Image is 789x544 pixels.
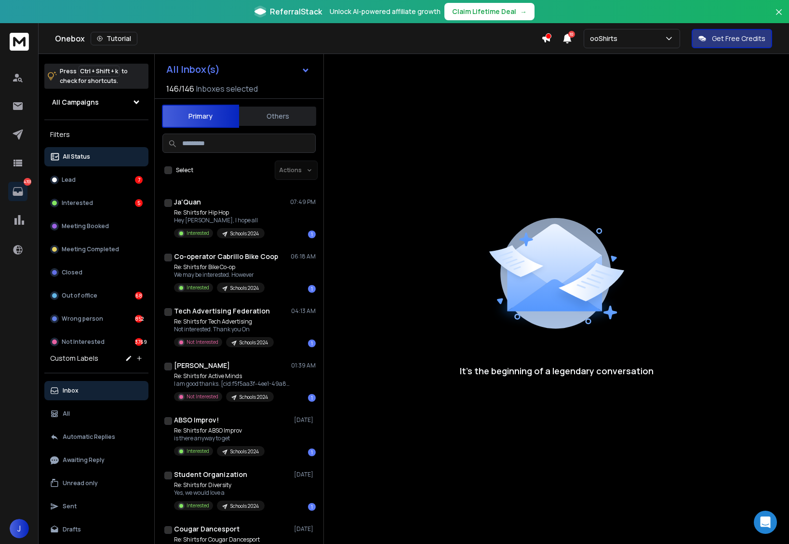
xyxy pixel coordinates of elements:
p: Interested [187,502,209,509]
div: 5 [135,199,143,207]
p: Yes, we would love a [174,489,265,497]
p: Re: Shirts for Tech Advertising [174,318,274,326]
div: 1 [308,231,316,238]
button: Others [239,106,316,127]
p: Schools 2024 [230,230,259,237]
p: Awaiting Reply [63,456,105,464]
p: All [63,410,70,418]
button: Interested5 [44,193,148,213]
p: Automatic Replies [63,433,115,441]
button: Sent [44,497,148,516]
p: Not Interested [187,339,218,346]
p: 06:18 AM [291,253,316,260]
p: Inbox [63,387,79,394]
button: All Campaigns [44,93,148,112]
button: Closed [44,263,148,282]
p: Re: Shirts for Diversity [174,481,265,489]
p: It’s the beginning of a legendary conversation [460,364,654,378]
p: [DATE] [294,525,316,533]
p: Drafts [63,526,81,533]
button: J [10,519,29,538]
p: Schools 2024 [230,448,259,455]
button: Get Free Credits [692,29,772,48]
h3: Inboxes selected [196,83,258,95]
p: Not interested. Thank you On [174,326,274,333]
h1: All Campaigns [52,97,99,107]
p: Interested [187,448,209,455]
button: Not Interested3769 [44,332,148,352]
div: 68 [135,292,143,299]
button: Claim Lifetime Deal→ [444,3,535,20]
div: 852 [135,315,143,323]
div: 1 [308,394,316,402]
p: Closed [62,269,82,276]
h1: All Inbox(s) [166,65,220,74]
p: Interested [187,230,209,237]
p: Interested [187,284,209,291]
p: Hey [PERSON_NAME], I hope all [174,217,265,224]
p: 04:13 AM [291,307,316,315]
button: Lead7 [44,170,148,190]
h1: Tech Advertising Federation [174,306,270,316]
button: Tutorial [91,32,137,45]
p: Interested [62,199,93,207]
label: Select [176,166,193,174]
h1: Cougar Dancesport [174,524,240,534]
p: Sent [63,503,77,510]
a: 4701 [8,182,27,201]
button: Close banner [773,6,785,29]
div: 1 [308,285,316,293]
h1: [PERSON_NAME] [174,361,230,370]
button: Out of office68 [44,286,148,305]
button: Meeting Booked [44,217,148,236]
h1: Student Organization [174,470,247,479]
p: 4701 [24,178,31,186]
p: Meeting Booked [62,222,109,230]
p: Out of office [62,292,97,299]
p: Schools 2024 [230,285,259,292]
p: [DATE] [294,416,316,424]
h1: Ja'Quan [174,197,201,207]
span: 146 / 146 [166,83,194,95]
p: Schools 2024 [240,339,268,346]
p: Meeting Completed [62,245,119,253]
p: [DATE] [294,471,316,478]
button: All [44,404,148,423]
span: Ctrl + Shift + k [79,66,120,77]
button: Awaiting Reply [44,450,148,470]
p: All Status [63,153,90,161]
button: All Status [44,147,148,166]
h1: Co-operator Cabrillo Bike Coop [174,252,278,261]
button: Primary [162,105,239,128]
p: Wrong person [62,315,103,323]
button: Meeting Completed [44,240,148,259]
p: We may be interested. However [174,271,265,279]
p: Re: Shirts for Active Minds [174,372,290,380]
p: Re: Shirts for Hip Hop [174,209,265,217]
p: Not Interested [62,338,105,346]
span: → [520,7,527,16]
div: 7 [135,176,143,184]
p: is there anyway to get [174,435,265,442]
div: 1 [308,449,316,456]
div: Open Intercom Messenger [754,511,777,534]
p: Not Interested [187,393,218,400]
button: Drafts [44,520,148,539]
p: Unread only [63,479,98,487]
button: Wrong person852 [44,309,148,328]
h3: Filters [44,128,148,141]
div: 1 [308,503,316,511]
p: I am good thanks. [cid:f5f5aa3f-4ee1-49a8-ab8d-cc7105bc021f] [174,380,290,388]
h1: ABSO Improv! [174,415,219,425]
span: ReferralStack [270,6,322,17]
p: Get Free Credits [712,34,765,43]
p: Re: Shirts for Cougar Dancesport [174,536,269,544]
p: Lead [62,176,76,184]
span: 10 [568,31,575,38]
p: 01:39 AM [291,362,316,369]
button: Unread only [44,474,148,493]
p: Schools 2024 [230,503,259,510]
div: 3769 [135,338,143,346]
